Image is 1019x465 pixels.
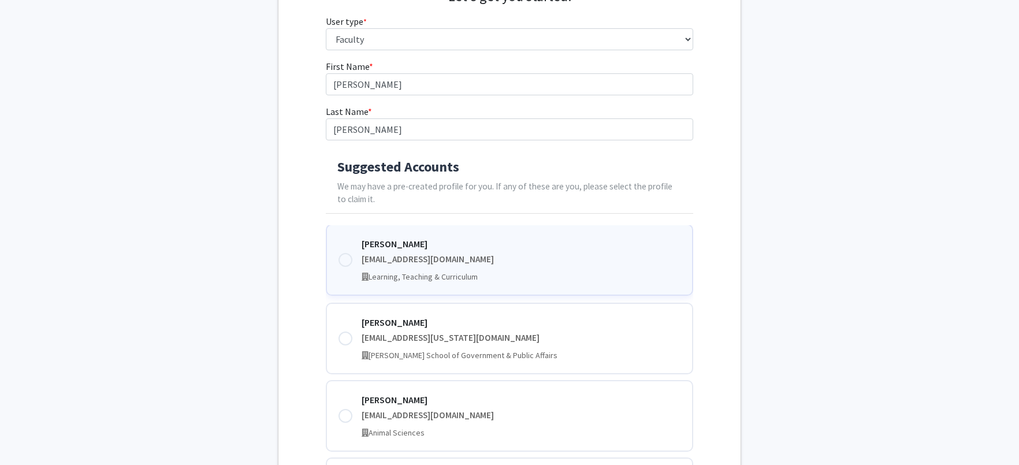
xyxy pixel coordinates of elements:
div: [EMAIL_ADDRESS][DOMAIN_NAME] [362,253,681,266]
div: [PERSON_NAME] [362,315,681,329]
div: [PERSON_NAME] [362,237,681,251]
span: Learning, Teaching & Curriculum [369,271,478,282]
span: Last Name [326,106,368,117]
iframe: Chat [9,413,49,456]
div: [PERSON_NAME] [362,393,681,407]
p: We may have a pre-created profile for you. If any of these are you, please select the profile to ... [337,180,682,207]
span: [PERSON_NAME] School of Government & Public Affairs [369,350,557,360]
div: [EMAIL_ADDRESS][DOMAIN_NAME] [362,409,681,422]
label: User type [326,14,367,28]
span: Animal Sciences [369,427,425,438]
span: First Name [326,61,369,72]
h4: Suggested Accounts [337,159,682,176]
div: [EMAIL_ADDRESS][US_STATE][DOMAIN_NAME] [362,332,681,345]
